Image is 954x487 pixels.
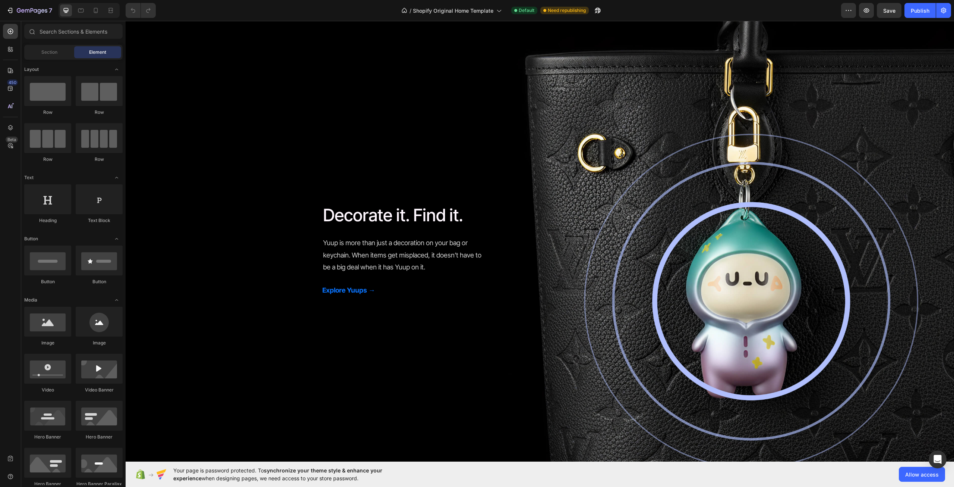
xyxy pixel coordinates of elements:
[197,265,250,273] strong: Explore Yuups →
[111,233,123,245] span: Toggle open
[24,387,71,393] div: Video
[89,49,106,56] span: Element
[24,24,123,39] input: Search Sections & Elements
[126,21,954,462] iframe: Design area
[111,63,123,75] span: Toggle open
[41,49,57,56] span: Section
[24,174,34,181] span: Text
[24,340,71,346] div: Image
[548,7,586,14] span: Need republishing
[197,182,396,206] h2: Decorate it. Find it.
[76,156,123,163] div: Row
[899,467,945,482] button: Allow access
[111,172,123,184] span: Toggle open
[519,7,534,14] span: Default
[76,217,123,224] div: Text Block
[76,434,123,440] div: Hero Banner
[24,156,71,163] div: Row
[111,294,123,306] span: Toggle open
[76,109,123,116] div: Row
[173,466,411,482] span: Your page is password protected. To when designing pages, we need access to your store password.
[877,3,901,18] button: Save
[3,3,56,18] button: 7
[7,79,18,85] div: 450
[883,7,895,14] span: Save
[76,340,123,346] div: Image
[76,278,123,285] div: Button
[904,3,936,18] button: Publish
[24,235,38,242] span: Button
[173,467,382,481] span: synchronize your theme style & enhance your experience
[49,6,52,15] p: 7
[76,387,123,393] div: Video Banner
[24,434,71,440] div: Hero Banner
[413,7,493,15] span: Shopify Original Home Template
[24,66,39,73] span: Layout
[197,259,259,280] button: <p><strong>Explore Yuups →</strong></p>
[24,109,71,116] div: Row
[24,278,71,285] div: Button
[410,7,411,15] span: /
[126,3,156,18] div: Undo/Redo
[198,216,361,252] p: Yuup is more than just a decoration on your bag or keychain. When items get misplaced, it doesn’t...
[905,471,939,478] span: Allow access
[911,7,929,15] div: Publish
[929,450,947,468] div: Open Intercom Messenger
[6,137,18,143] div: Beta
[24,217,71,224] div: Heading
[24,297,37,303] span: Media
